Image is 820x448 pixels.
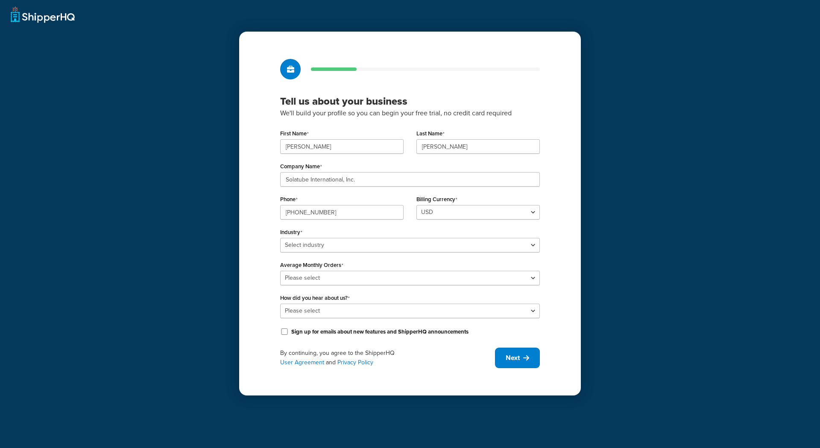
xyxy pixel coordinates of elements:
label: Last Name [416,130,445,137]
button: Next [495,348,540,368]
label: Industry [280,229,302,236]
label: Phone [280,196,298,203]
a: Privacy Policy [337,358,373,367]
label: How did you hear about us? [280,295,350,302]
label: Sign up for emails about new features and ShipperHQ announcements [291,328,469,336]
p: We'll build your profile so you can begin your free trial, no credit card required [280,108,540,119]
label: Average Monthly Orders [280,262,343,269]
span: Next [506,353,520,363]
label: Company Name [280,163,322,170]
div: By continuing, you agree to the ShipperHQ and [280,348,495,367]
h3: Tell us about your business [280,95,540,108]
label: First Name [280,130,309,137]
a: User Agreement [280,358,324,367]
label: Billing Currency [416,196,457,203]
